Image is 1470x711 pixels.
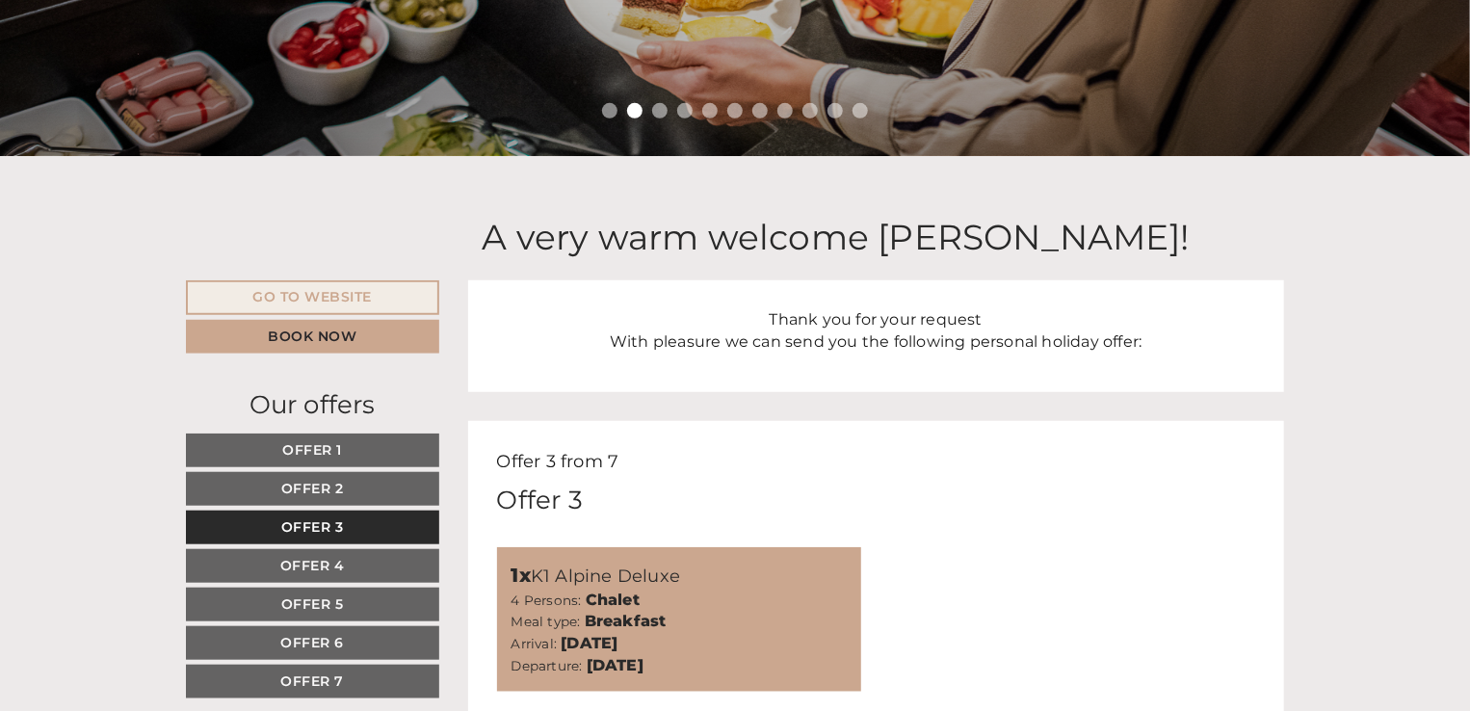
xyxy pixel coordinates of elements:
small: Meal type: [512,614,581,629]
b: [DATE] [561,634,617,652]
small: Departure: [512,658,583,673]
span: Offer 6 [281,634,345,651]
b: [DATE] [587,656,643,674]
h1: A very warm welcome [PERSON_NAME]! [483,219,1190,257]
span: Offer 3 [281,518,344,536]
a: Go to website [186,280,439,315]
small: Arrival: [512,636,558,651]
span: Offer 4 [280,557,345,574]
span: Offer 3 from 7 [497,451,619,472]
span: Offer 7 [281,672,345,690]
p: Thank you for your request With pleasure we can send you the following personal holiday offer: [497,309,1256,354]
span: Offer 2 [281,480,344,497]
div: Our offers [186,387,439,423]
small: 4 Persons: [512,592,582,608]
b: Chalet [586,591,640,609]
b: 1x [512,564,531,587]
div: Offer 3 [497,483,583,518]
b: Breakfast [585,612,667,630]
span: Offer 1 [283,441,343,459]
a: Book now [186,320,439,354]
span: Offer 5 [281,595,344,613]
div: K1 Alpine Deluxe [512,562,848,590]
